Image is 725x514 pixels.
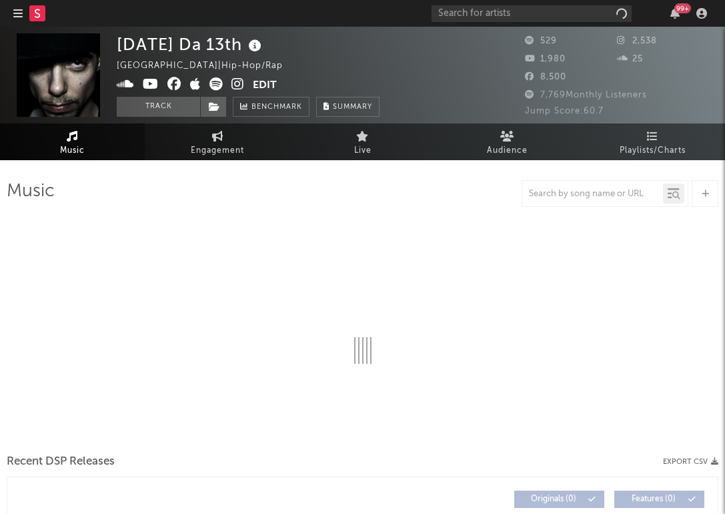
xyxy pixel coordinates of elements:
[674,3,691,13] div: 99 +
[620,143,686,159] span: Playlists/Charts
[251,99,302,115] span: Benchmark
[525,107,604,115] span: Jump Score: 60.7
[253,77,277,94] button: Edit
[525,55,566,63] span: 1,980
[525,91,647,99] span: 7,769 Monthly Listeners
[117,97,200,117] button: Track
[316,97,380,117] button: Summary
[333,103,372,111] span: Summary
[525,73,566,81] span: 8,500
[117,58,313,74] div: [GEOGRAPHIC_DATA] | Hip-Hop/Rap
[435,123,580,160] a: Audience
[290,123,435,160] a: Live
[663,458,718,466] button: Export CSV
[525,37,557,45] span: 529
[145,123,289,160] a: Engagement
[522,189,663,200] input: Search by song name or URL
[191,143,244,159] span: Engagement
[614,491,704,508] button: Features(0)
[580,123,725,160] a: Playlists/Charts
[523,495,584,503] span: Originals ( 0 )
[514,491,604,508] button: Originals(0)
[7,454,115,470] span: Recent DSP Releases
[623,495,684,503] span: Features ( 0 )
[233,97,309,117] a: Benchmark
[487,143,528,159] span: Audience
[60,143,85,159] span: Music
[617,55,643,63] span: 25
[617,37,657,45] span: 2,538
[432,5,632,22] input: Search for artists
[354,143,372,159] span: Live
[117,33,265,55] div: [DATE] Da 13th
[670,8,680,19] button: 99+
